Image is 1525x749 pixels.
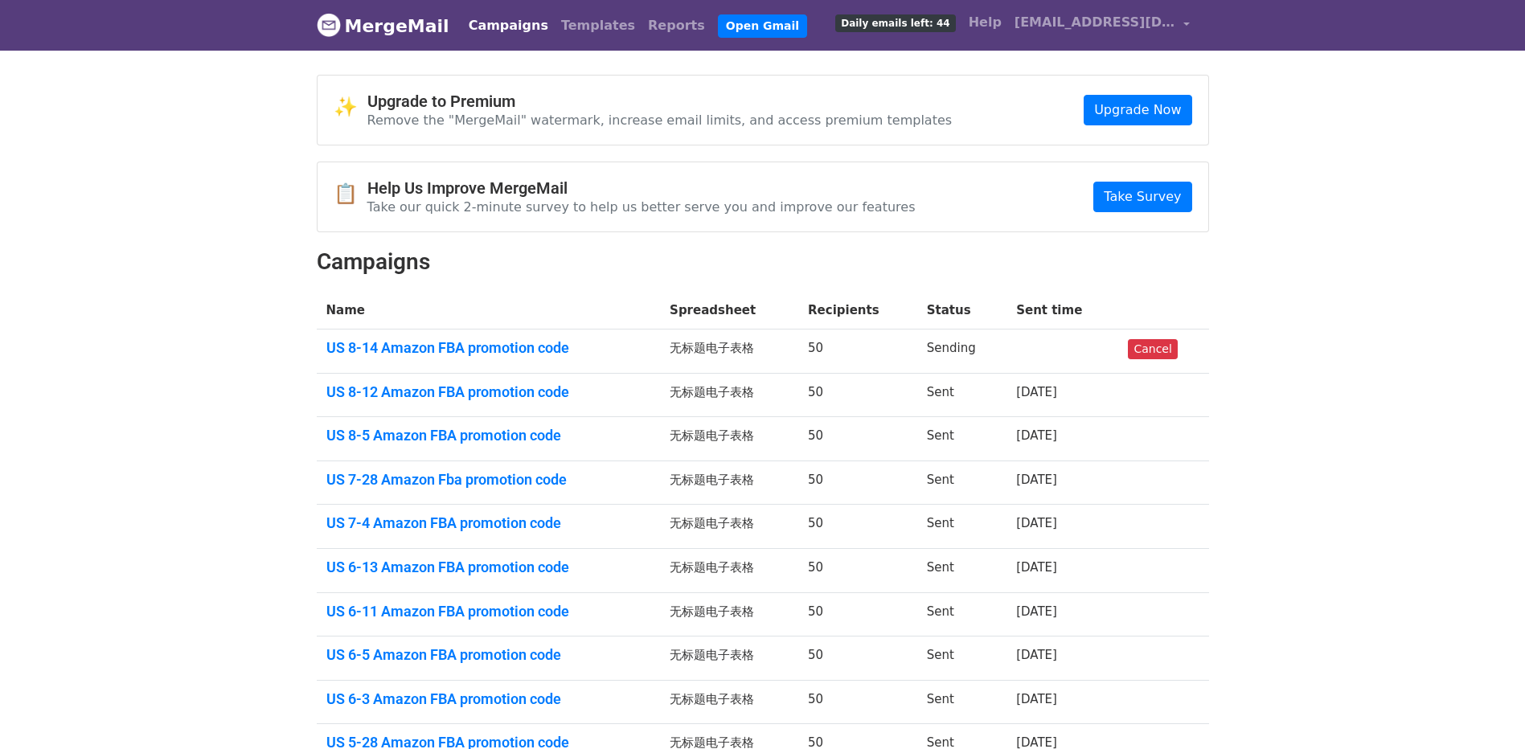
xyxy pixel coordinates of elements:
[1006,292,1118,329] th: Sent time
[1093,182,1191,212] a: Take Survey
[660,592,798,636] td: 无标题电子表格
[1008,6,1196,44] a: [EMAIL_ADDRESS][DOMAIN_NAME]
[917,636,1006,681] td: Sent
[1016,385,1057,399] a: [DATE]
[660,292,798,329] th: Spreadsheet
[367,92,953,111] h4: Upgrade to Premium
[660,417,798,461] td: 无标题电子表格
[829,6,961,39] a: Daily emails left: 44
[1016,516,1057,530] a: [DATE]
[367,178,916,198] h4: Help Us Improve MergeMail
[798,292,917,329] th: Recipients
[317,292,661,329] th: Name
[367,112,953,129] p: Remove the "MergeMail" watermark, increase email limits, and access premium templates
[326,427,651,444] a: US 8-5 Amazon FBA promotion code
[326,339,651,357] a: US 8-14 Amazon FBA promotion code
[660,329,798,374] td: 无标题电子表格
[1016,648,1057,662] a: [DATE]
[917,417,1006,461] td: Sent
[660,505,798,549] td: 无标题电子表格
[962,6,1008,39] a: Help
[917,292,1006,329] th: Status
[660,680,798,724] td: 无标题电子表格
[1084,95,1191,125] a: Upgrade Now
[1016,473,1057,487] a: [DATE]
[718,14,807,38] a: Open Gmail
[660,636,798,681] td: 无标题电子表格
[326,603,651,620] a: US 6-11 Amazon FBA promotion code
[317,13,341,37] img: MergeMail logo
[555,10,642,42] a: Templates
[326,690,651,708] a: US 6-3 Amazon FBA promotion code
[798,373,917,417] td: 50
[835,14,955,32] span: Daily emails left: 44
[798,636,917,681] td: 50
[1016,604,1057,619] a: [DATE]
[798,592,917,636] td: 50
[1016,560,1057,575] a: [DATE]
[917,373,1006,417] td: Sent
[462,10,555,42] a: Campaigns
[334,96,367,119] span: ✨
[798,680,917,724] td: 50
[317,9,449,43] a: MergeMail
[326,471,651,489] a: US 7-28 Amazon Fba promotion code
[1016,428,1057,443] a: [DATE]
[660,549,798,593] td: 无标题电子表格
[1015,13,1175,32] span: [EMAIL_ADDRESS][DOMAIN_NAME]
[334,182,367,206] span: 📋
[917,505,1006,549] td: Sent
[917,329,1006,374] td: Sending
[798,505,917,549] td: 50
[367,199,916,215] p: Take our quick 2-minute survey to help us better serve you and improve our features
[798,329,917,374] td: 50
[798,460,917,505] td: 50
[326,559,651,576] a: US 6-13 Amazon FBA promotion code
[317,248,1209,276] h2: Campaigns
[660,460,798,505] td: 无标题电子表格
[917,549,1006,593] td: Sent
[326,646,651,664] a: US 6-5 Amazon FBA promotion code
[326,383,651,401] a: US 8-12 Amazon FBA promotion code
[917,680,1006,724] td: Sent
[917,592,1006,636] td: Sent
[798,417,917,461] td: 50
[798,549,917,593] td: 50
[1016,692,1057,706] a: [DATE]
[1128,339,1177,359] a: Cancel
[326,514,651,532] a: US 7-4 Amazon FBA promotion code
[660,373,798,417] td: 无标题电子表格
[642,10,711,42] a: Reports
[917,460,1006,505] td: Sent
